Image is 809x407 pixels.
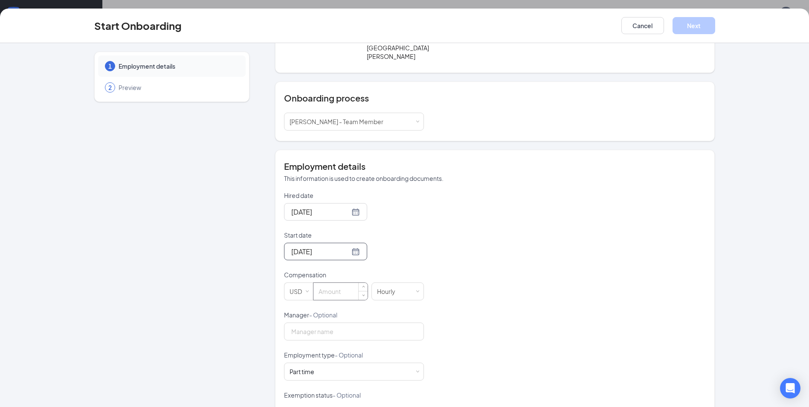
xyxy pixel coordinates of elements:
div: [object Object] [290,367,320,376]
span: Employment details [119,62,237,70]
p: Manager [284,311,424,319]
span: 1 [108,62,112,70]
span: Increase Value [359,283,368,291]
p: [PERSON_NAME] of [GEOGRAPHIC_DATA][PERSON_NAME] [367,35,464,61]
button: Cancel [621,17,664,34]
span: 2 [108,83,112,92]
p: Compensation [284,270,424,279]
div: [object Object] [290,113,389,130]
input: Amount [313,283,368,300]
input: Sep 15, 2025 [291,246,350,257]
h4: Employment details [284,160,706,172]
h3: Start Onboarding [94,18,182,33]
input: Manager name [284,323,424,340]
div: Part time [290,367,314,376]
span: - Optional [309,311,337,319]
p: Employment type [284,351,424,359]
h4: Onboarding process [284,92,706,104]
span: - Optional [335,351,363,359]
p: Start date [284,231,424,239]
button: Next [673,17,715,34]
p: Hired date [284,191,424,200]
p: Exemption status [284,391,424,399]
div: Hourly [377,283,401,300]
span: - Optional [333,391,361,399]
input: Sep 15, 2025 [291,206,350,217]
div: Open Intercom Messenger [780,378,800,398]
span: [PERSON_NAME] - Team Member [290,118,383,125]
div: USD [290,283,308,300]
span: Decrease Value [359,291,368,299]
p: This information is used to create onboarding documents. [284,174,706,183]
span: Preview [119,83,237,92]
